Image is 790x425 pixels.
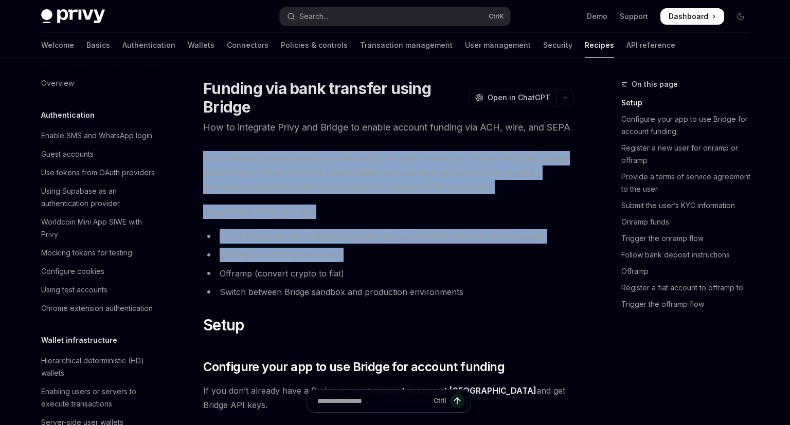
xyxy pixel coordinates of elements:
[33,352,165,382] a: Hierarchical deterministic (HD) wallets
[203,359,505,375] span: Configure your app to use Bridge for account funding
[41,284,107,296] div: Using test accounts
[203,248,574,262] li: Onramp (convert fiat to crypto)
[227,33,268,58] a: Connectors
[732,8,749,25] button: Toggle dark mode
[41,247,132,259] div: Mocking tokens for testing
[41,109,95,121] h5: Authentication
[489,12,504,21] span: Ctrl K
[41,130,152,142] div: Enable SMS and WhatsApp login
[660,8,724,25] a: Dashboard
[33,299,165,318] a: Chrome extension authentication
[465,33,531,58] a: User management
[621,230,757,247] a: Trigger the onramp flow
[203,285,574,299] li: Switch between Bridge sandbox and production environments
[626,33,675,58] a: API reference
[33,74,165,93] a: Overview
[203,316,244,334] span: Setup
[621,214,757,230] a: Onramp funds
[203,151,574,194] span: Privy enables programmable account funding via bank transfer by natively integrating Bridge direc...
[585,33,614,58] a: Recipes
[203,229,574,244] li: Link a Privy user with a Bridge customer account and their external bank accounts
[33,163,165,182] a: Use tokens from OAuth providers
[299,10,328,23] div: Search...
[33,182,165,213] a: Using Supabase as an authentication provider
[203,120,574,135] p: How to integrate Privy and Bridge to enable account funding via ACH, wire, and SEPA
[86,33,110,58] a: Basics
[621,280,757,296] a: Register a fiat account to offramp to
[33,281,165,299] a: Using test accounts
[360,33,453,58] a: Transaction management
[41,385,158,410] div: Enabling users or servers to execute transactions
[373,385,536,396] a: request access at [GEOGRAPHIC_DATA]
[41,216,158,241] div: Worldcoin Mini App SIWE with Privy
[41,148,94,160] div: Guest accounts
[621,263,757,280] a: Offramp
[33,262,165,281] a: Configure cookies
[488,93,550,103] span: Open in ChatGPT
[41,265,104,278] div: Configure cookies
[281,33,348,58] a: Policies & controls
[188,33,214,58] a: Wallets
[41,302,153,315] div: Chrome extension authentication
[41,9,105,24] img: dark logo
[620,11,648,22] a: Support
[621,140,757,169] a: Register a new user for onramp or offramp
[33,126,165,145] a: Enable SMS and WhatsApp login
[41,167,155,179] div: Use tokens from OAuth providers
[41,33,74,58] a: Welcome
[280,7,510,26] button: Open search
[587,11,607,22] a: Demo
[41,334,117,346] h5: Wallet infrastructure
[33,382,165,413] a: Enabling users or servers to execute transactions
[33,213,165,244] a: Worldcoin Mini App SIWE with Privy
[122,33,175,58] a: Authentication
[621,296,757,312] a: Trigger the offramp flow
[203,383,574,412] span: If you don’t already have a Bridge account, and get Bridge API keys.
[203,79,464,116] h1: Funding via bank transfer using Bridge
[669,11,708,22] span: Dashboard
[41,355,158,379] div: Hierarchical deterministic (HD) wallets
[41,77,74,89] div: Overview
[33,145,165,163] a: Guest accounts
[621,169,757,197] a: Provide a terms of service agreement to the user
[203,205,574,219] span: Using Privy’s APIs, you can:
[632,78,678,90] span: On this page
[203,266,574,281] li: Offramp (convert crypto to fiat)
[469,89,556,106] button: Open in ChatGPT
[543,33,572,58] a: Security
[317,390,429,412] input: Ask a question...
[621,247,757,263] a: Follow bank deposit instructions
[450,394,464,408] button: Send message
[621,95,757,111] a: Setup
[621,111,757,140] a: Configure your app to use Bridge for account funding
[621,197,757,214] a: Submit the user’s KYC information
[33,244,165,262] a: Mocking tokens for testing
[41,185,158,210] div: Using Supabase as an authentication provider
